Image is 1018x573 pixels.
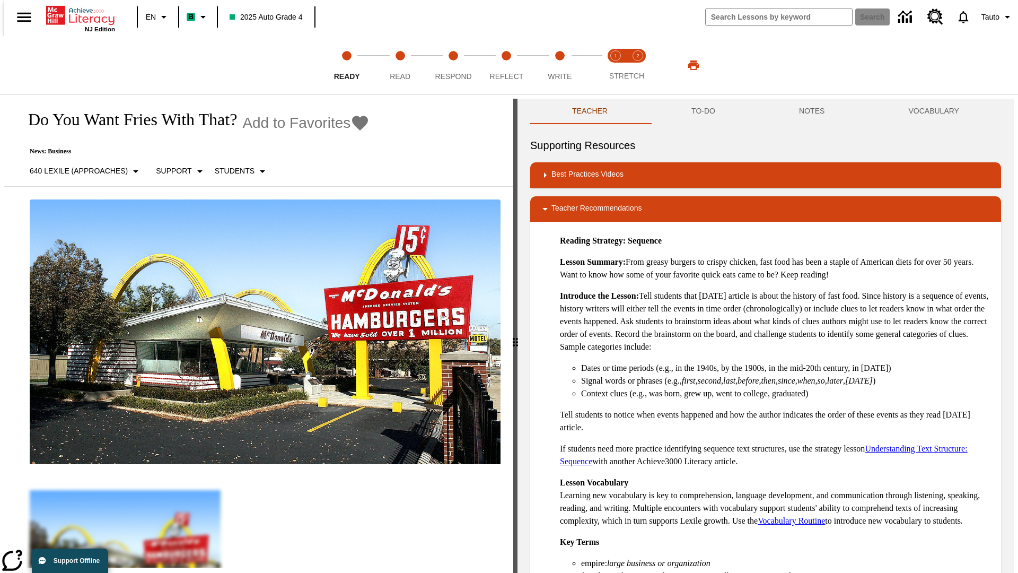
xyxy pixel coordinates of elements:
[560,290,993,353] p: Tell students that [DATE] article is about the history of fast food. Since history is a sequence ...
[530,99,1001,124] div: Instructional Panel Tabs
[723,376,735,385] em: last
[32,549,108,573] button: Support Offline
[152,162,210,181] button: Scaffolds, Support
[682,376,696,385] em: first
[30,199,501,465] img: One of the first McDonald's stores, with the iconic red sign and golden arches.
[513,99,517,573] div: Press Enter or Spacebar and then press right and left arrow keys to move the slider
[921,3,950,31] a: Resource Center, Will open in new tab
[560,478,628,487] strong: Lesson Vocabulary
[622,36,653,94] button: Stretch Respond step 2 of 2
[517,99,1014,573] div: activity
[529,36,591,94] button: Write step 5 of 5
[600,36,631,94] button: Stretch Read step 1 of 2
[560,257,626,266] strong: Lesson Summary:
[560,442,993,468] p: If students need more practice identifying sequence text structures, use the strategy lesson with...
[818,376,825,385] em: so
[698,376,721,385] em: second
[242,114,370,132] button: Add to Favorites - Do You Want Fries With That?
[551,169,624,181] p: Best Practices Videos
[182,7,214,27] button: Boost Class color is mint green. Change class color
[17,110,237,129] h1: Do You Want Fries With That?
[242,115,350,132] span: Add to Favorites
[390,72,410,81] span: Read
[738,376,759,385] em: before
[560,236,626,245] strong: Reading Strategy:
[17,147,370,155] p: News: Business
[334,72,360,81] span: Ready
[230,12,303,23] span: 2025 Auto Grade 4
[560,476,993,527] p: Learning new vocabulary is key to comprehension, language development, and communication through ...
[581,375,993,387] li: Signal words or phrases (e.g., , , , , , , , , , )
[977,7,1018,27] button: Profile/Settings
[636,53,639,58] text: 2
[551,203,642,215] p: Teacher Recommendations
[892,3,921,32] a: Data Center
[476,36,537,94] button: Reflect step 4 of 5
[316,36,378,94] button: Ready step 1 of 5
[677,56,710,75] button: Print
[560,256,993,281] p: From greasy burgers to crispy chicken, fast food has been a staple of American diets for over 50 ...
[85,26,115,32] span: NJ Edition
[156,166,191,177] p: Support
[54,557,100,565] span: Support Offline
[845,376,873,385] em: [DATE]
[761,376,776,385] em: then
[607,559,710,568] em: large business or organization
[581,387,993,400] li: Context clues (e.g., was born, grew up, went to college, graduated)
[560,537,599,546] strong: Key Terms
[628,236,662,245] strong: Sequence
[650,99,757,124] button: TO-DO
[141,7,175,27] button: Language: EN, Select a language
[757,99,866,124] button: NOTES
[609,72,644,80] span: STRETCH
[188,10,194,23] span: B
[530,196,1001,222] div: Teacher Recommendations
[827,376,843,385] em: later
[530,162,1001,188] div: Best Practices Videos
[614,53,617,58] text: 1
[490,72,524,81] span: Reflect
[797,376,815,385] em: when
[581,362,993,375] li: Dates or time periods (e.g., in the 1940s, by the 1900s, in the mid-20th century, in [DATE])
[423,36,484,94] button: Respond step 3 of 5
[950,3,977,31] a: Notifications
[560,444,968,466] a: Understanding Text Structure: Sequence
[4,99,513,568] div: reading
[581,557,993,570] li: empire:
[981,12,999,23] span: Tauto
[706,8,852,25] input: search field
[530,99,650,124] button: Teacher
[369,36,431,94] button: Read step 2 of 5
[866,99,1001,124] button: VOCABULARY
[215,166,254,177] p: Students
[210,162,273,181] button: Select Student
[548,72,572,81] span: Write
[560,409,993,434] p: Tell students to notice when events happened and how the author indicates the order of these even...
[146,12,156,23] span: EN
[25,162,146,181] button: Select Lexile, 640 Lexile (Approaches)
[560,291,639,300] strong: Introduce the Lesson:
[8,2,40,33] button: Open side menu
[435,72,471,81] span: Respond
[530,137,1001,154] h6: Supporting Resources
[758,516,825,525] a: Vocabulary Routine
[46,4,115,32] div: Home
[778,376,795,385] em: since
[30,166,128,177] p: 640 Lexile (Approaches)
